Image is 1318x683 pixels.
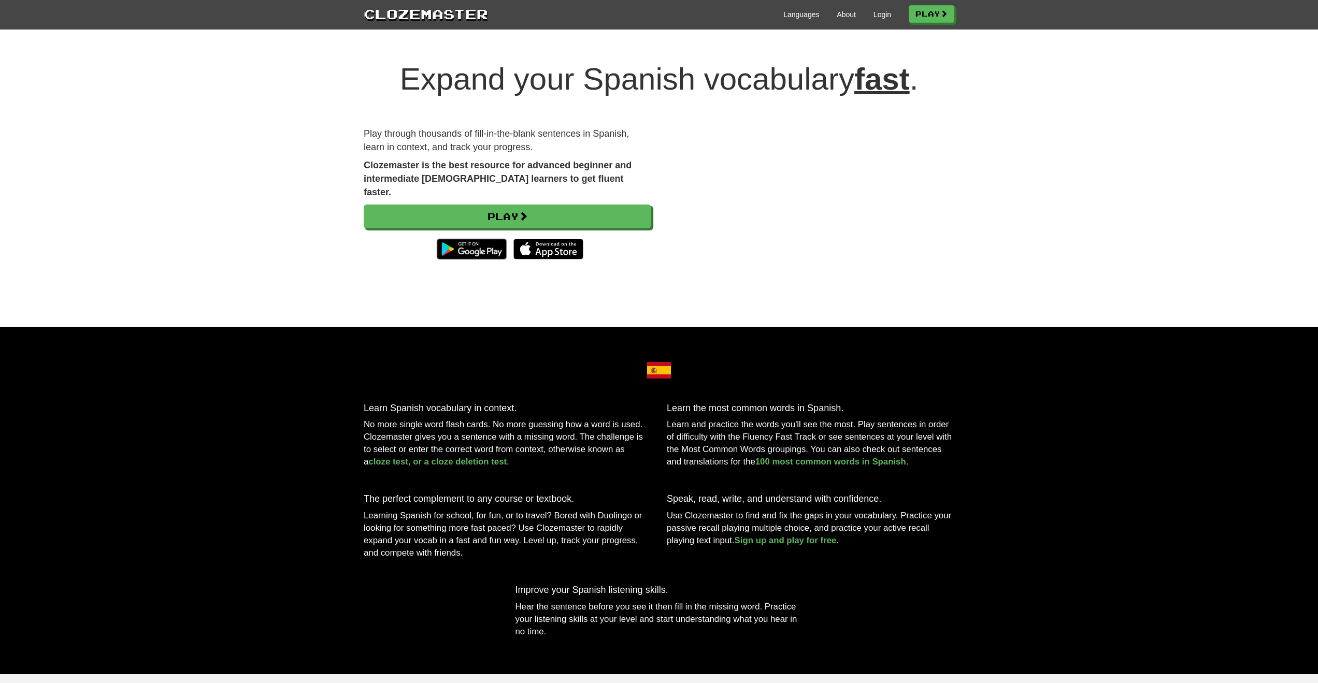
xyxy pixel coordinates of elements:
[364,62,954,96] h1: Expand your Spanish vocabulary .
[515,585,803,595] h3: Improve your Spanish listening skills.
[873,9,891,20] a: Login
[667,510,954,547] p: Use Clozemaster to find and fix the gaps in your vocabulary. Practice your passive recall playing...
[783,9,819,20] a: Languages
[667,494,954,504] h3: Speak, read, write, and understand with confidence.
[432,234,512,265] img: Get it on Google Play
[364,418,651,468] p: No more single word flash cards. No more guessing how a word is used. Clozemaster gives you a sen...
[364,127,651,154] p: Play through thousands of fill-in-the-blank sentences in Spanish, learn in context, and track you...
[364,205,651,228] a: Play
[364,403,651,414] h3: Learn Spanish vocabulary in context.
[364,4,488,23] a: Clozemaster
[667,403,954,414] h3: Learn the most common words in Spanish.
[735,535,837,545] a: Sign up and play for free
[364,160,632,197] strong: Clozemaster is the best resource for advanced beginner and intermediate [DEMOGRAPHIC_DATA] learne...
[837,9,856,20] a: About
[364,494,651,504] h3: The perfect complement to any course or textbook.
[513,239,583,259] img: Download_on_the_App_Store_Badge_US-UK_135x40-25178aeef6eb6b83b96f5f2d004eda3bffbb37122de64afbaef7...
[364,510,651,559] p: Learning Spanish for school, for fun, or to travel? Bored with Duolingo or looking for something ...
[667,418,954,468] p: Learn and practice the words you'll see the most. Play sentences in order of difficulty with the ...
[854,62,910,96] u: fast
[515,601,803,638] p: Hear the sentence before you see it then fill in the missing word. Practice your listening skills...
[909,5,954,23] a: Play
[368,457,507,467] a: cloze test, or a cloze deletion test
[755,457,906,467] a: 100 most common words in Spanish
